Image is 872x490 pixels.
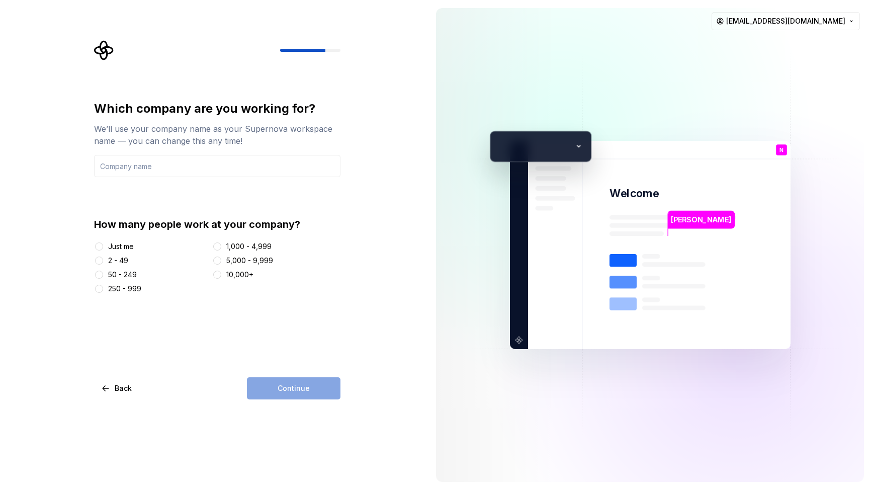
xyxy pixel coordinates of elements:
[94,155,340,177] input: Company name
[226,270,253,280] div: 10,000+
[726,16,845,26] span: [EMAIL_ADDRESS][DOMAIN_NAME]
[94,377,140,399] button: Back
[226,256,273,266] div: 5,000 - 9,999
[108,284,141,294] div: 250 - 999
[94,40,114,60] svg: Supernova Logo
[108,270,137,280] div: 50 - 249
[671,214,731,225] p: [PERSON_NAME]
[712,12,860,30] button: [EMAIL_ADDRESS][DOMAIN_NAME]
[94,217,340,231] div: How many people work at your company?
[779,147,783,153] p: N
[94,123,340,147] div: We’ll use your company name as your Supernova workspace name — you can change this any time!
[94,101,340,117] div: Which company are you working for?
[609,186,659,201] p: Welcome
[226,241,272,252] div: 1,000 - 4,999
[115,383,132,393] span: Back
[108,256,128,266] div: 2 - 49
[108,241,134,252] div: Just me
